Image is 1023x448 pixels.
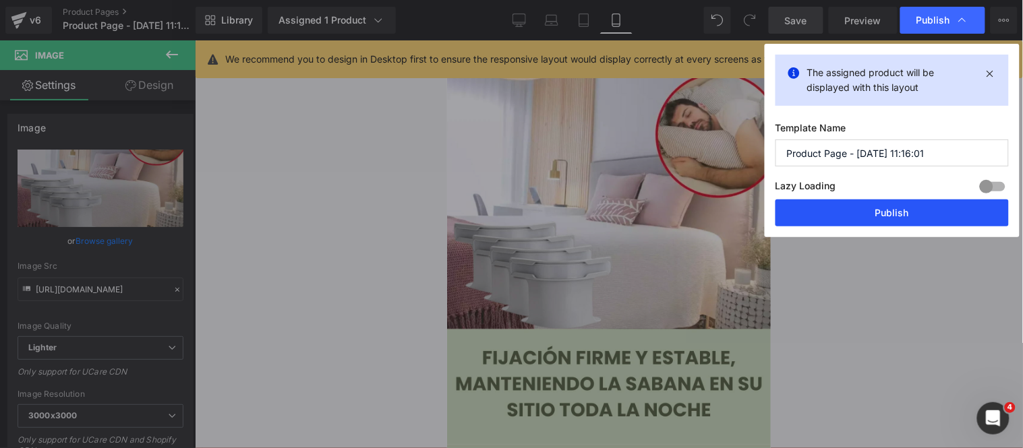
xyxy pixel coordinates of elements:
[776,177,836,199] label: Lazy Loading
[776,122,1009,139] label: Template Name
[1005,402,1016,413] span: 4
[916,14,950,26] span: Publish
[776,199,1009,226] button: Publish
[977,402,1010,435] iframe: Intercom live chat
[807,65,977,95] p: The assigned product will be displayed with this layout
